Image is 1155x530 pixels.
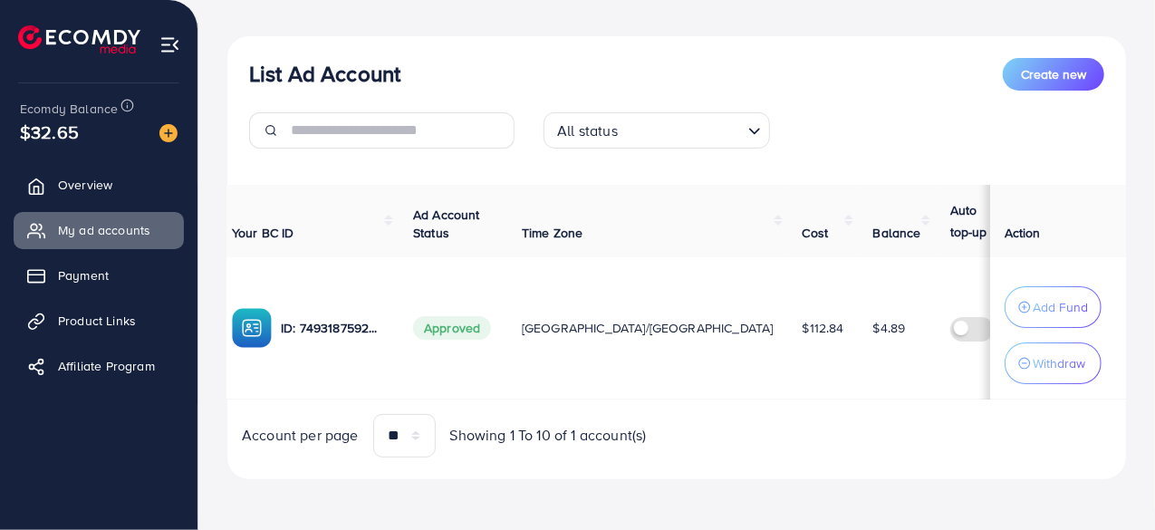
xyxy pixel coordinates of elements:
span: Ad Account Status [413,206,480,242]
p: Auto top-up [950,199,1003,243]
span: My ad accounts [58,221,150,239]
span: Cost [803,224,829,242]
a: Product Links [14,303,184,339]
span: Payment [58,266,109,284]
h3: List Ad Account [249,61,400,87]
span: Balance [873,224,921,242]
span: Approved [413,316,491,340]
img: menu [159,34,180,55]
button: Add Fund [1005,286,1102,328]
img: logo [18,25,140,53]
span: $112.84 [803,319,844,337]
button: Withdraw [1005,342,1102,384]
a: Overview [14,167,184,203]
p: ID: 7493187592251277319 [281,317,384,339]
img: image [159,124,178,142]
img: ic-ba-acc.ded83a64.svg [232,308,272,348]
span: Create new [1021,65,1086,83]
iframe: Chat [1078,448,1141,516]
span: Ecomdy Balance [20,100,118,118]
span: Overview [58,176,112,194]
input: Search for option [623,114,741,144]
span: Action [1005,224,1041,242]
span: Your BC ID [232,224,294,242]
a: Affiliate Program [14,348,184,384]
span: All status [553,118,621,144]
span: [GEOGRAPHIC_DATA]/[GEOGRAPHIC_DATA] [522,319,774,337]
p: Withdraw [1033,352,1085,374]
span: $32.65 [20,119,79,145]
span: Account per page [242,425,359,446]
div: Search for option [544,112,770,149]
a: Payment [14,257,184,294]
span: Affiliate Program [58,357,155,375]
span: Product Links [58,312,136,330]
button: Create new [1003,58,1104,91]
span: Showing 1 To 10 of 1 account(s) [450,425,647,446]
a: My ad accounts [14,212,184,248]
p: Add Fund [1033,296,1088,318]
span: $4.89 [873,319,906,337]
span: Time Zone [522,224,582,242]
